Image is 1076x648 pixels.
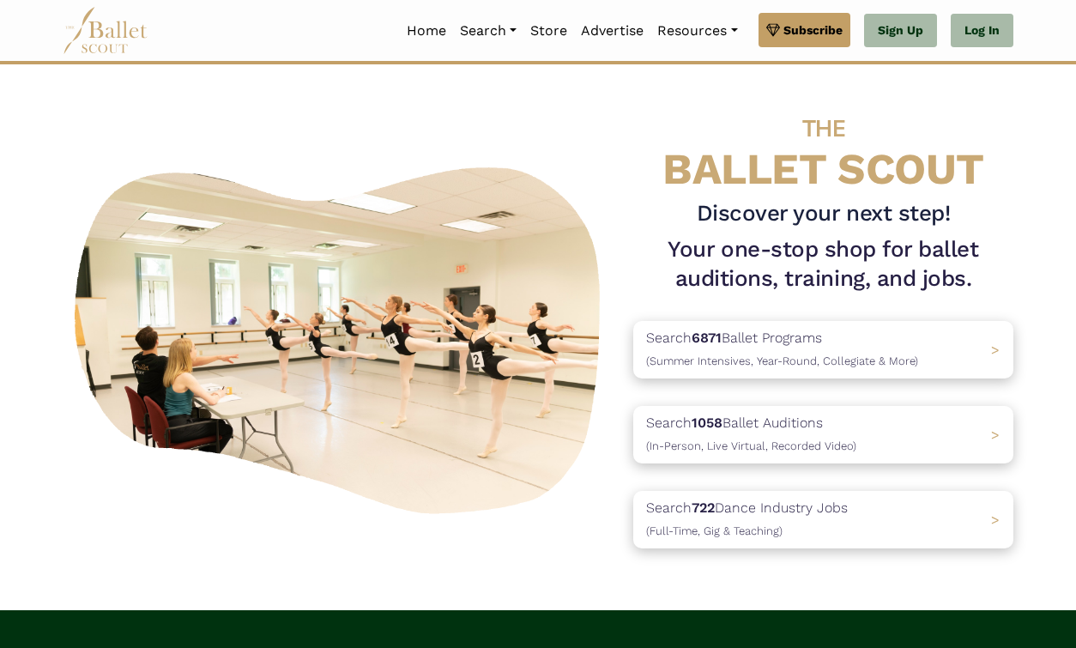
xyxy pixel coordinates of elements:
p: Search Ballet Programs [646,327,918,371]
b: 6871 [692,330,722,346]
a: Resources [650,13,744,49]
h3: Discover your next step! [633,199,1013,228]
a: Sign Up [864,14,937,48]
a: Search6871Ballet Programs(Summer Intensives, Year-Round, Collegiate & More)> [633,321,1013,379]
a: Search [453,13,523,49]
b: 1058 [692,415,722,431]
span: > [991,427,1000,443]
a: Store [523,13,574,49]
h1: Your one-stop shop for ballet auditions, training, and jobs. [633,235,1013,294]
img: A group of ballerinas talking to each other in a ballet studio [63,151,620,523]
span: Subscribe [783,21,843,39]
p: Search Ballet Auditions [646,412,856,456]
a: Search1058Ballet Auditions(In-Person, Live Virtual, Recorded Video) > [633,406,1013,463]
span: (Full-Time, Gig & Teaching) [646,524,783,537]
span: > [991,342,1000,358]
a: Home [400,13,453,49]
a: Search722Dance Industry Jobs(Full-Time, Gig & Teaching) > [633,491,1013,548]
a: Subscribe [759,13,850,47]
span: (In-Person, Live Virtual, Recorded Video) [646,439,856,452]
span: (Summer Intensives, Year-Round, Collegiate & More) [646,354,918,367]
h4: BALLET SCOUT [633,99,1013,192]
b: 722 [692,500,715,516]
a: Advertise [574,13,650,49]
span: THE [802,114,845,142]
p: Search Dance Industry Jobs [646,497,848,541]
img: gem.svg [766,21,780,39]
a: Log In [951,14,1013,48]
span: > [991,512,1000,528]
